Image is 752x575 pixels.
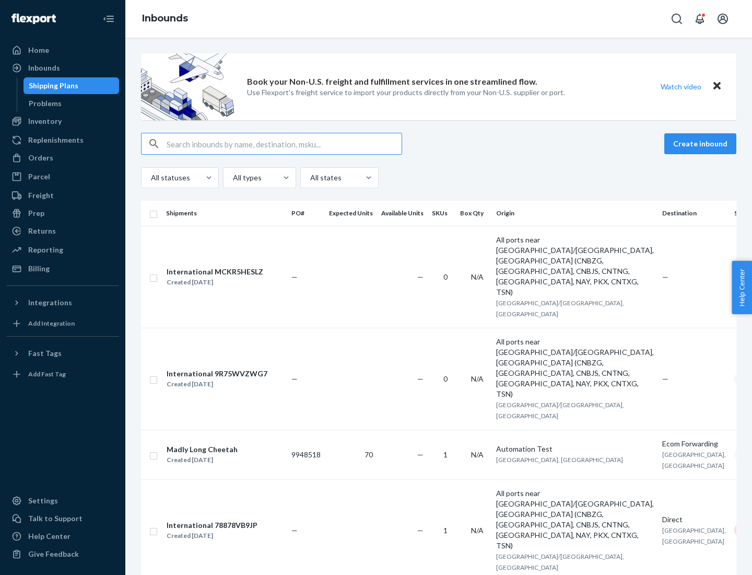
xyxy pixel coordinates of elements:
[6,223,119,239] a: Returns
[662,514,726,525] div: Direct
[6,113,119,130] a: Inventory
[496,299,624,318] span: [GEOGRAPHIC_DATA]/[GEOGRAPHIC_DATA], [GEOGRAPHIC_DATA]
[417,374,424,383] span: —
[28,171,50,182] div: Parcel
[6,546,119,562] button: Give Feedback
[471,450,484,459] span: N/A
[6,42,119,59] a: Home
[28,496,58,506] div: Settings
[428,201,456,226] th: SKUs
[291,526,298,535] span: —
[291,272,298,281] span: —
[496,444,654,454] div: Automation Test
[417,526,424,535] span: —
[456,201,492,226] th: Box Qty
[232,172,233,183] input: All types
[471,374,484,383] span: N/A
[471,272,484,281] span: N/A
[28,45,49,55] div: Home
[167,520,257,531] div: International 78878VB9JP
[365,450,373,459] span: 70
[167,455,238,465] div: Created [DATE]
[443,374,448,383] span: 0
[28,348,62,359] div: Fast Tags
[662,526,726,545] span: [GEOGRAPHIC_DATA], [GEOGRAPHIC_DATA]
[471,526,484,535] span: N/A
[11,14,56,24] img: Flexport logo
[29,80,78,91] div: Shipping Plans
[28,226,56,236] div: Returns
[417,450,424,459] span: —
[6,315,119,332] a: Add Integration
[6,60,119,76] a: Inbounds
[28,245,63,255] div: Reporting
[167,531,257,541] div: Created [DATE]
[247,87,565,98] p: Use Flexport’s freight service to import your products directly from your Non-U.S. supplier or port.
[325,201,377,226] th: Expected Units
[28,135,84,145] div: Replenishments
[291,374,298,383] span: —
[6,168,119,185] a: Parcel
[28,531,70,542] div: Help Center
[142,13,188,24] a: Inbounds
[666,8,687,29] button: Open Search Box
[23,77,120,94] a: Shipping Plans
[28,549,79,559] div: Give Feedback
[309,172,310,183] input: All states
[134,4,196,34] ol: breadcrumbs
[443,450,448,459] span: 1
[167,444,238,455] div: Madly Long Cheetah
[6,492,119,509] a: Settings
[496,235,654,297] div: All ports near [GEOGRAPHIC_DATA]/[GEOGRAPHIC_DATA], [GEOGRAPHIC_DATA] (CNBZG, [GEOGRAPHIC_DATA], ...
[28,116,62,126] div: Inventory
[28,190,54,201] div: Freight
[28,153,53,163] div: Orders
[712,8,733,29] button: Open account menu
[162,201,287,226] th: Shipments
[443,272,448,281] span: 0
[662,451,726,469] span: [GEOGRAPHIC_DATA], [GEOGRAPHIC_DATA]
[28,319,75,328] div: Add Integration
[496,488,654,551] div: All ports near [GEOGRAPHIC_DATA]/[GEOGRAPHIC_DATA], [GEOGRAPHIC_DATA] (CNBZG, [GEOGRAPHIC_DATA], ...
[658,201,730,226] th: Destination
[443,526,448,535] span: 1
[377,201,428,226] th: Available Units
[662,374,668,383] span: —
[496,337,654,399] div: All ports near [GEOGRAPHIC_DATA]/[GEOGRAPHIC_DATA], [GEOGRAPHIC_DATA] (CNBZG, [GEOGRAPHIC_DATA], ...
[29,98,62,109] div: Problems
[662,272,668,281] span: —
[654,79,708,94] button: Watch video
[496,401,624,420] span: [GEOGRAPHIC_DATA]/[GEOGRAPHIC_DATA], [GEOGRAPHIC_DATA]
[287,201,325,226] th: PO#
[6,205,119,222] a: Prep
[6,510,119,527] a: Talk to Support
[28,297,72,308] div: Integrations
[167,277,263,287] div: Created [DATE]
[167,133,402,154] input: Search inbounds by name, destination, msku...
[664,133,736,154] button: Create inbound
[6,149,119,166] a: Orders
[6,294,119,311] button: Integrations
[6,132,119,148] a: Replenishments
[496,456,623,464] span: [GEOGRAPHIC_DATA], [GEOGRAPHIC_DATA]
[287,430,325,479] td: 9948518
[492,201,658,226] th: Origin
[6,260,119,277] a: Billing
[28,208,44,218] div: Prep
[28,370,66,378] div: Add Fast Tag
[167,379,267,389] div: Created [DATE]
[689,8,710,29] button: Open notifications
[710,79,724,94] button: Close
[6,187,119,204] a: Freight
[6,345,119,362] button: Fast Tags
[6,366,119,383] a: Add Fast Tag
[23,95,120,112] a: Problems
[167,369,267,379] div: International 9R75WVZWG7
[167,267,263,277] div: International MCKR5HESLZ
[98,8,119,29] button: Close Navigation
[28,263,50,274] div: Billing
[247,76,537,88] p: Book your Non-U.S. freight and fulfillment services in one streamlined flow.
[150,172,151,183] input: All statuses
[732,261,752,314] button: Help Center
